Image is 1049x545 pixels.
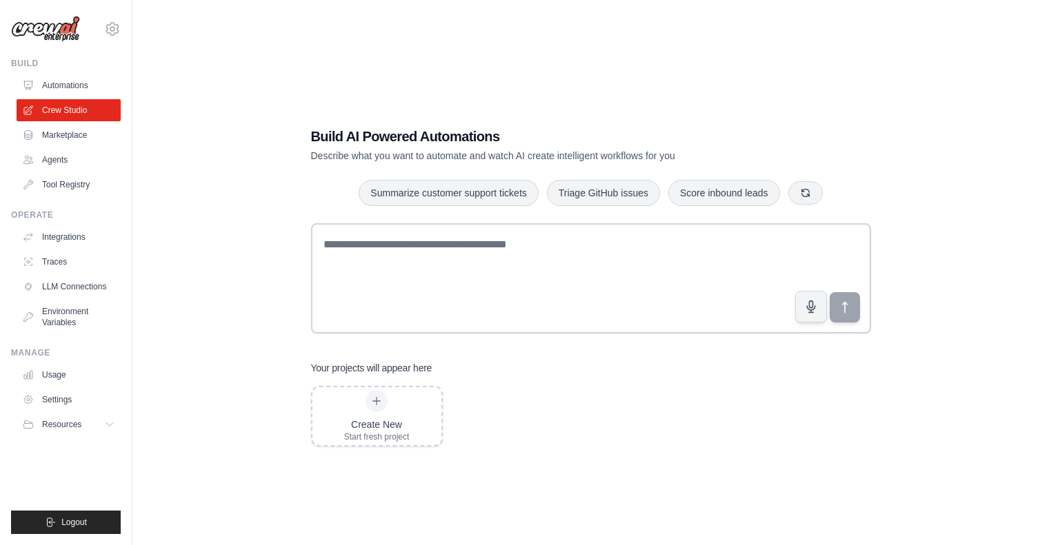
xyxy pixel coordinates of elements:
[344,418,410,431] div: Create New
[547,180,660,206] button: Triage GitHub issues
[311,149,775,163] p: Describe what you want to automate and watch AI create intelligent workflows for you
[11,58,121,69] div: Build
[17,413,121,435] button: Resources
[61,517,87,528] span: Logout
[17,364,121,386] a: Usage
[344,431,410,442] div: Start fresh project
[17,251,121,273] a: Traces
[311,361,432,375] h3: Your projects will appear here
[359,180,538,206] button: Summarize customer support tickets
[11,511,121,534] button: Logout
[17,226,121,248] a: Integrations
[17,74,121,96] a: Automations
[788,181,823,205] button: Get new suggestions
[311,127,775,146] h1: Build AI Powered Automations
[11,209,121,220] div: Operate
[795,291,827,322] button: Click to speak your automation idea
[42,419,81,430] span: Resources
[17,99,121,121] a: Crew Studio
[11,16,80,42] img: Logo
[17,124,121,146] a: Marketplace
[17,389,121,411] a: Settings
[17,174,121,196] a: Tool Registry
[17,300,121,333] a: Environment Variables
[668,180,780,206] button: Score inbound leads
[17,276,121,298] a: LLM Connections
[11,347,121,358] div: Manage
[17,149,121,171] a: Agents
